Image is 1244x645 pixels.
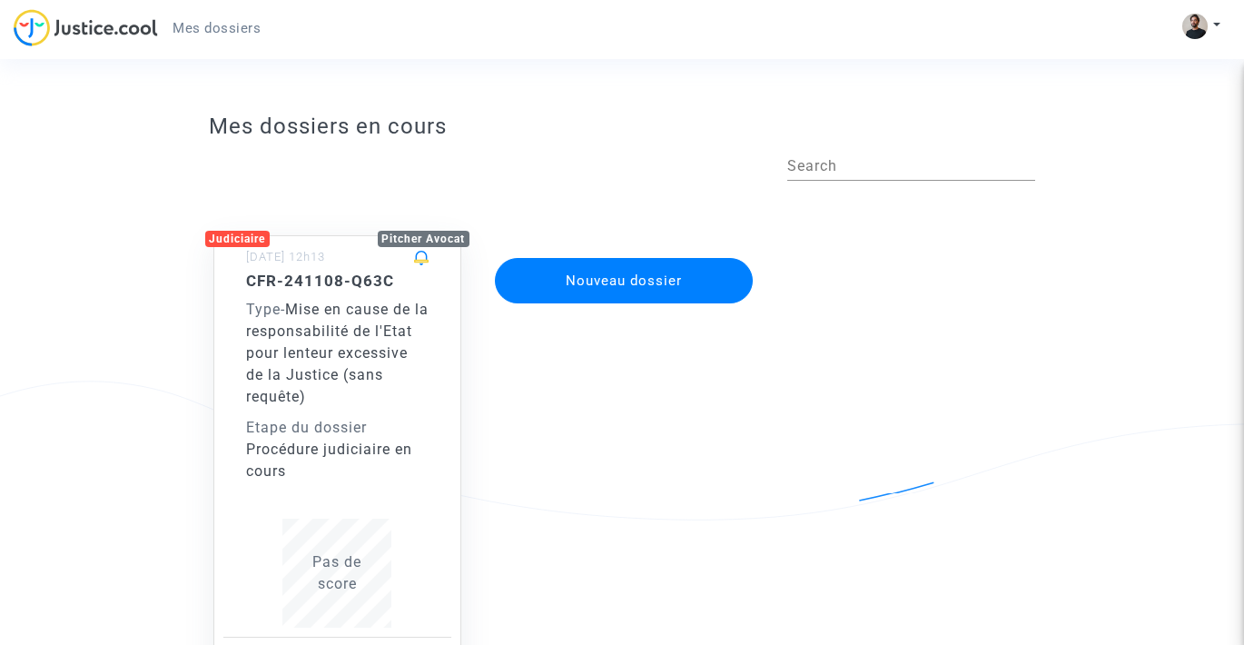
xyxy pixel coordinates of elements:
[246,301,285,318] span: -
[14,9,158,46] img: jc-logo.svg
[246,417,429,439] div: Etape du dossier
[246,272,429,290] h5: CFR-241108-Q63C
[173,20,261,36] span: Mes dossiers
[493,246,755,263] a: Nouveau dossier
[495,258,753,303] button: Nouveau dossier
[246,301,429,405] span: Mise en cause de la responsabilité de l'Etat pour lenteur excessive de la Justice (sans requête)
[205,231,271,247] div: Judiciaire
[209,114,1036,140] h3: Mes dossiers en cours
[312,553,361,592] span: Pas de score
[1182,14,1208,39] img: ACg8ocKZzCXf8P0b-_c2ywhsnD00RYBXdOwlIBRuqmBtKNwtXwmUasni=s96-c
[246,439,429,482] div: Procédure judiciaire en cours
[246,301,281,318] span: Type
[246,250,325,263] small: [DATE] 12h13
[378,231,470,247] div: Pitcher Avocat
[158,15,275,42] a: Mes dossiers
